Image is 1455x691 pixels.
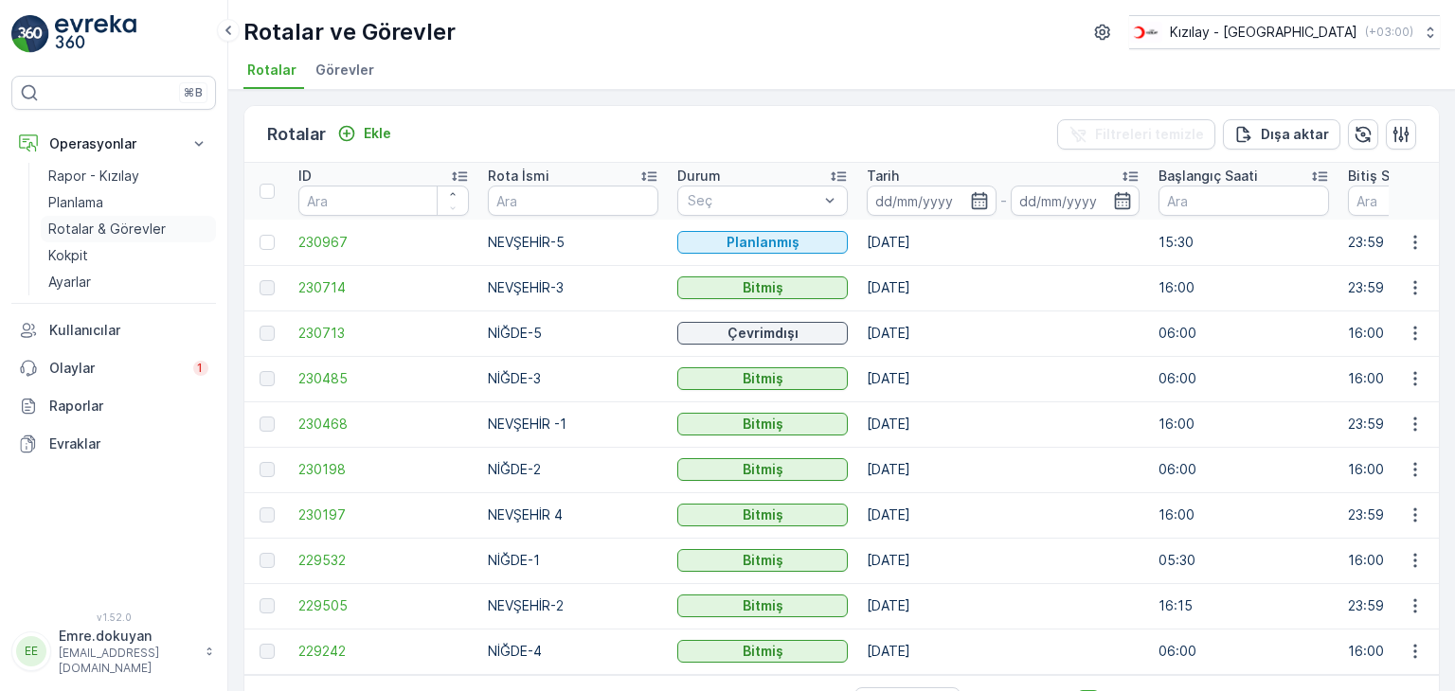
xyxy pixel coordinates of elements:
p: 06:00 [1159,369,1329,388]
button: Bitmiş [677,504,848,526]
p: Rotalar & Görevler [48,220,166,239]
p: Rotalar [267,121,326,148]
a: 230714 [298,278,469,297]
div: Toggle Row Selected [260,598,275,613]
p: - [1000,189,1007,212]
p: 16:00 [1159,415,1329,434]
input: dd/mm/yyyy [867,186,997,216]
button: Çevrimdışı [677,322,848,345]
p: 16:15 [1159,596,1329,615]
button: Bitmiş [677,640,848,663]
td: [DATE] [857,538,1149,583]
p: ( +03:00 ) [1365,25,1413,40]
p: NEVŞEHİR-2 [488,596,658,615]
button: Filtreleri temizle [1057,119,1215,150]
input: Ara [1159,186,1329,216]
a: 229242 [298,642,469,661]
p: Rapor - Kızılay [48,167,139,186]
p: Ekle [364,124,391,143]
td: [DATE] [857,401,1149,447]
a: 230198 [298,460,469,479]
p: Bitmiş [743,642,783,661]
td: [DATE] [857,356,1149,401]
p: Rotalar ve Görevler [243,17,456,47]
td: [DATE] [857,492,1149,538]
p: Raporlar [49,397,208,416]
a: Rapor - Kızılay [41,163,216,189]
a: 230197 [298,505,469,524]
div: Toggle Row Selected [260,507,275,523]
div: Toggle Row Selected [260,462,275,477]
p: Bitmiş [743,460,783,479]
a: 229505 [298,596,469,615]
p: NEVŞEHİR 4 [488,505,658,524]
td: [DATE] [857,220,1149,265]
button: Dışa aktar [1223,119,1340,150]
div: Toggle Row Selected [260,280,275,295]
td: [DATE] [857,265,1149,310]
a: 230485 [298,369,469,388]
input: dd/mm/yyyy [1011,186,1141,216]
button: Bitmiş [677,549,848,572]
p: Dışa aktar [1261,125,1329,144]
p: 15:30 [1159,233,1329,252]
p: Bitmiş [743,369,783,388]
div: Toggle Row Selected [260,235,275,250]
p: NİĞDE-4 [488,642,658,661]
p: NİĞDE-1 [488,551,658,570]
a: Ayarlar [41,269,216,295]
p: Bitiş Saati [1348,167,1414,186]
p: Çevrimdışı [727,324,799,343]
button: Bitmiş [677,458,848,481]
span: Rotalar [247,61,296,80]
a: Olaylar1 [11,349,216,387]
p: Kullanıcılar [49,321,208,340]
button: EEEmre.dokuyan[EMAIL_ADDRESS][DOMAIN_NAME] [11,627,216,676]
p: NİĞDE-3 [488,369,658,388]
button: Bitmiş [677,594,848,617]
div: Toggle Row Selected [260,326,275,341]
a: Rotalar & Görevler [41,216,216,242]
div: Toggle Row Selected [260,553,275,568]
p: ⌘B [184,85,203,100]
button: Kızılay - [GEOGRAPHIC_DATA](+03:00) [1129,15,1440,49]
img: logo [11,15,49,53]
a: Evraklar [11,425,216,463]
p: Tarih [867,167,899,186]
p: Olaylar [49,359,182,378]
div: Toggle Row Selected [260,371,275,386]
p: Planlama [48,193,103,212]
p: Kızılay - [GEOGRAPHIC_DATA] [1170,23,1357,42]
p: Durum [677,167,721,186]
div: Toggle Row Selected [260,416,275,432]
button: Bitmiş [677,413,848,435]
p: NEVŞEHİR-3 [488,278,658,297]
p: NİĞDE-2 [488,460,658,479]
p: Bitmiş [743,505,783,524]
a: Raporlar [11,387,216,425]
p: 06:00 [1159,460,1329,479]
button: Bitmiş [677,276,848,299]
span: 230713 [298,324,469,343]
td: [DATE] [857,447,1149,492]
div: EE [16,636,46,666]
td: [DATE] [857,629,1149,674]
p: NEVŞEHİR-5 [488,233,658,252]
p: Emre.dokuyan [59,627,195,646]
button: Planlanmış [677,231,848,254]
p: Rota İsmi [488,167,549,186]
a: Kullanıcılar [11,311,216,349]
span: v 1.52.0 [11,611,216,623]
button: Bitmiş [677,367,848,390]
p: NİĞDE-5 [488,324,658,343]
p: Bitmiş [743,596,783,615]
p: 06:00 [1159,324,1329,343]
a: 229532 [298,551,469,570]
p: Bitmiş [743,551,783,570]
p: 16:00 [1159,505,1329,524]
